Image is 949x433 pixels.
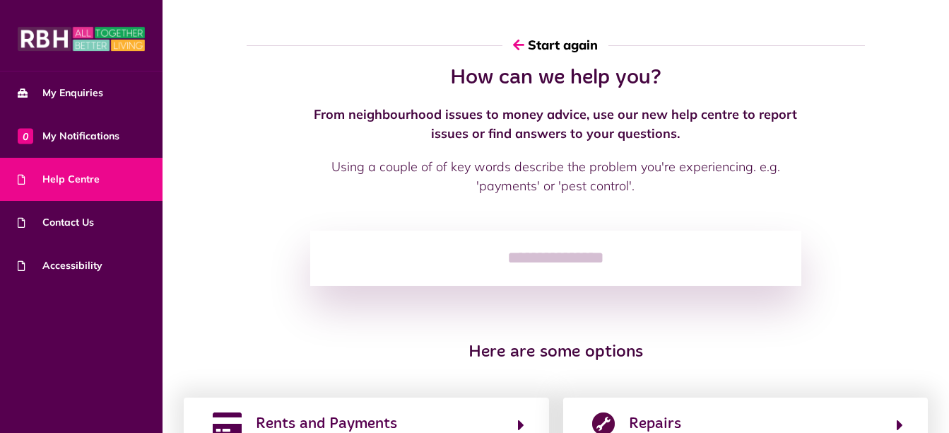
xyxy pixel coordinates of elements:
[18,172,100,187] span: Help Centre
[310,157,801,195] p: Using a couple of of key words describe the problem you're experiencing. e.g. 'payments' or 'pest...
[18,129,119,144] span: My Notifications
[18,25,145,53] img: MyRBH
[502,25,608,65] button: Start again
[247,342,864,363] h3: Here are some options
[18,128,33,144] span: 0
[310,65,801,91] h2: How can we help you?
[18,258,102,273] span: Accessibility
[314,106,797,142] strong: From neighbourhood issues to money advice, use our new help centre to report issues or find answe...
[18,215,94,230] span: Contact Us
[18,86,103,100] span: My Enquiries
